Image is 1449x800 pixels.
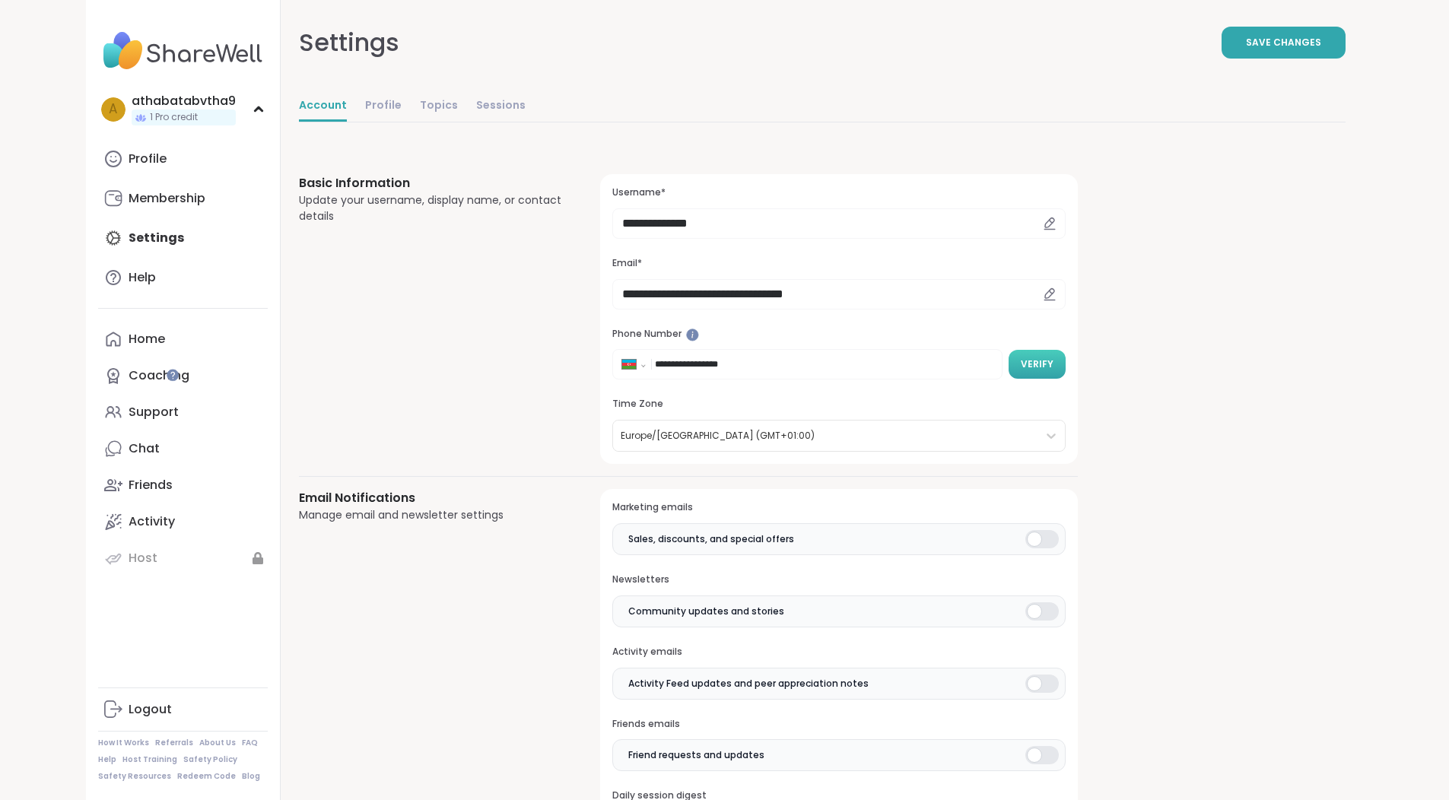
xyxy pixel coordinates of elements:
a: Account [299,91,347,122]
span: Activity Feed updates and peer appreciation notes [628,677,869,690]
div: Update your username, display name, or contact details [299,192,564,224]
button: Save Changes [1222,27,1346,59]
span: Save Changes [1246,36,1321,49]
a: Safety Policy [183,754,237,765]
a: About Us [199,738,236,748]
div: Chat [129,440,160,457]
a: Blog [242,771,260,782]
a: Topics [420,91,458,122]
h3: Activity emails [612,646,1065,659]
a: Support [98,394,268,430]
a: FAQ [242,738,258,748]
a: Sessions [476,91,526,122]
div: Home [129,331,165,348]
a: Activity [98,503,268,540]
span: Verify [1021,357,1053,371]
a: Home [98,321,268,357]
h3: Friends emails [612,718,1065,731]
div: Membership [129,190,205,207]
div: Manage email and newsletter settings [299,507,564,523]
a: Host [98,540,268,576]
iframe: Spotlight [167,369,179,381]
div: Help [129,269,156,286]
h3: Basic Information [299,174,564,192]
div: Friends [129,477,173,494]
a: Friends [98,467,268,503]
h3: Phone Number [612,328,1065,341]
a: Membership [98,180,268,217]
div: Activity [129,513,175,530]
h3: Email Notifications [299,489,564,507]
span: 1 Pro credit [150,111,198,124]
h3: Email* [612,257,1065,270]
div: Host [129,550,157,567]
h3: Newsletters [612,573,1065,586]
div: Coaching [129,367,189,384]
a: Safety Resources [98,771,171,782]
div: Support [129,404,179,421]
a: Coaching [98,357,268,394]
iframe: Spotlight [686,329,699,341]
a: Profile [98,141,268,177]
a: Chat [98,430,268,467]
span: Friend requests and updates [628,748,764,762]
div: athabatabvtha9 [132,93,236,110]
a: Referrals [155,738,193,748]
button: Verify [1009,350,1066,379]
h3: Username* [612,186,1065,199]
span: Sales, discounts, and special offers [628,532,794,546]
div: Logout [129,701,172,718]
a: Help [98,754,116,765]
a: Help [98,259,268,296]
h3: Time Zone [612,398,1065,411]
h3: Marketing emails [612,501,1065,514]
a: Profile [365,91,402,122]
div: Settings [299,24,399,61]
span: Community updates and stories [628,605,784,618]
a: Host Training [122,754,177,765]
div: Profile [129,151,167,167]
a: Redeem Code [177,771,236,782]
img: ShareWell Nav Logo [98,24,268,78]
a: How It Works [98,738,149,748]
span: a [109,100,117,119]
a: Logout [98,691,268,728]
